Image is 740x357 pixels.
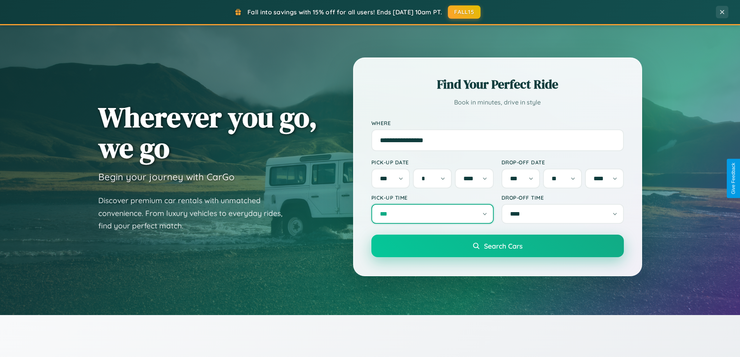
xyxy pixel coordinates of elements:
label: Where [371,120,624,126]
label: Drop-off Date [501,159,624,165]
h2: Find Your Perfect Ride [371,76,624,93]
h1: Wherever you go, we go [98,102,317,163]
label: Pick-up Date [371,159,494,165]
p: Discover premium car rentals with unmatched convenience. From luxury vehicles to everyday rides, ... [98,194,293,232]
p: Book in minutes, drive in style [371,97,624,108]
label: Pick-up Time [371,194,494,201]
span: Search Cars [484,242,522,250]
h3: Begin your journey with CarGo [98,171,235,183]
button: FALL15 [448,5,481,19]
div: Give Feedback [731,163,736,194]
label: Drop-off Time [501,194,624,201]
span: Fall into savings with 15% off for all users! Ends [DATE] 10am PT. [247,8,442,16]
button: Search Cars [371,235,624,257]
